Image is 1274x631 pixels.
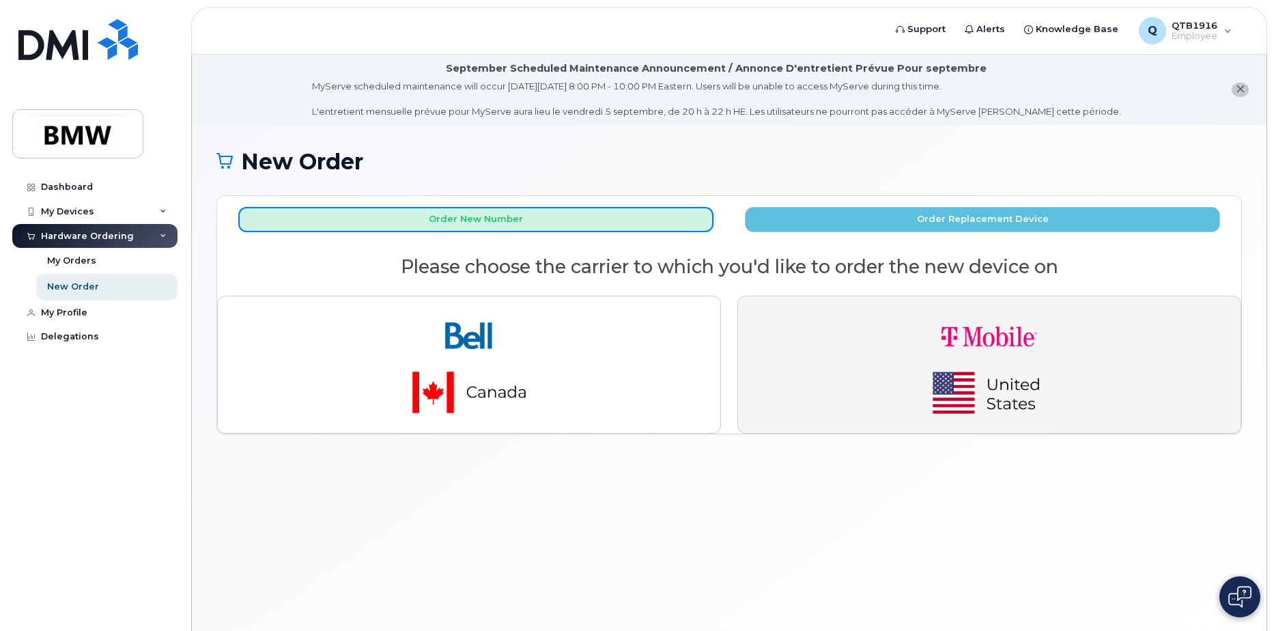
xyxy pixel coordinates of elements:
[238,207,713,232] button: Order New Number
[1228,586,1251,608] img: Open chat
[373,307,565,422] img: bell-18aeeabaf521bd2b78f928a02ee3b89e57356879d39bd386a17a7cccf8069aed.png
[446,61,987,76] div: September Scheduled Maintenance Announcement / Annonce D'entretient Prévue Pour septembre
[1232,83,1249,97] button: close notification
[217,257,1241,277] h2: Please choose the carrier to which you'd like to order the new device on
[216,150,1242,173] h1: New Order
[312,80,1121,118] div: MyServe scheduled maintenance will occur [DATE][DATE] 8:00 PM - 10:00 PM Eastern. Users will be u...
[745,207,1220,232] button: Order Replacement Device
[894,307,1085,422] img: t-mobile-78392d334a420d5b7f0e63d4fa81f6287a21d394dc80d677554bb55bbab1186f.png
